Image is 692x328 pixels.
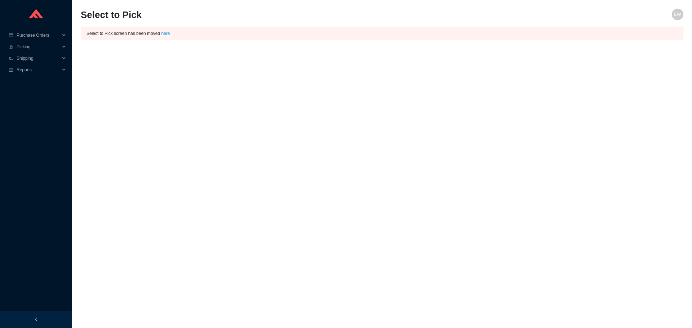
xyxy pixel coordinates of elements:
[17,53,60,64] span: Shipping
[9,33,14,37] span: credit-card
[86,30,678,37] div: Select to Pick screen has been moved
[9,68,14,72] span: fund
[674,9,681,20] span: EW
[81,9,533,21] h2: Select to Pick
[17,41,60,53] span: Picking
[34,317,38,322] span: left
[17,64,60,76] span: Reports
[161,31,170,36] a: here
[17,30,60,41] span: Purchase Orders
